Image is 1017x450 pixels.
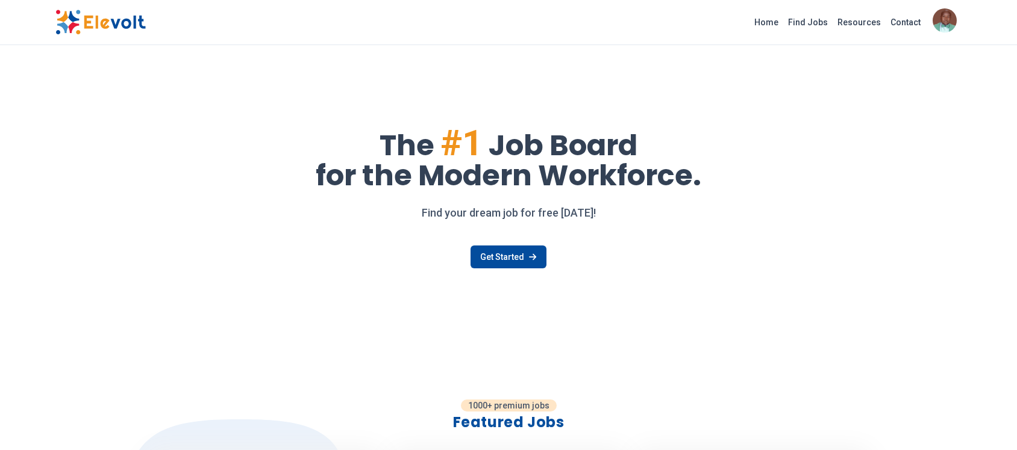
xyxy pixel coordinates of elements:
span: #1 [440,122,483,164]
a: Contact [886,13,925,32]
p: 1000+ premium jobs [461,399,557,411]
a: Get Started [471,245,546,268]
a: Resources [833,13,886,32]
a: Find Jobs [783,13,833,32]
h1: The Job Board for the Modern Workforce. [55,125,962,190]
a: Home [749,13,783,32]
h2: Featured Jobs [147,413,870,432]
img: Peter Muthali Munyoki [933,8,957,32]
img: Elevolt [55,10,146,35]
p: Find your dream job for free [DATE]! [55,205,962,221]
